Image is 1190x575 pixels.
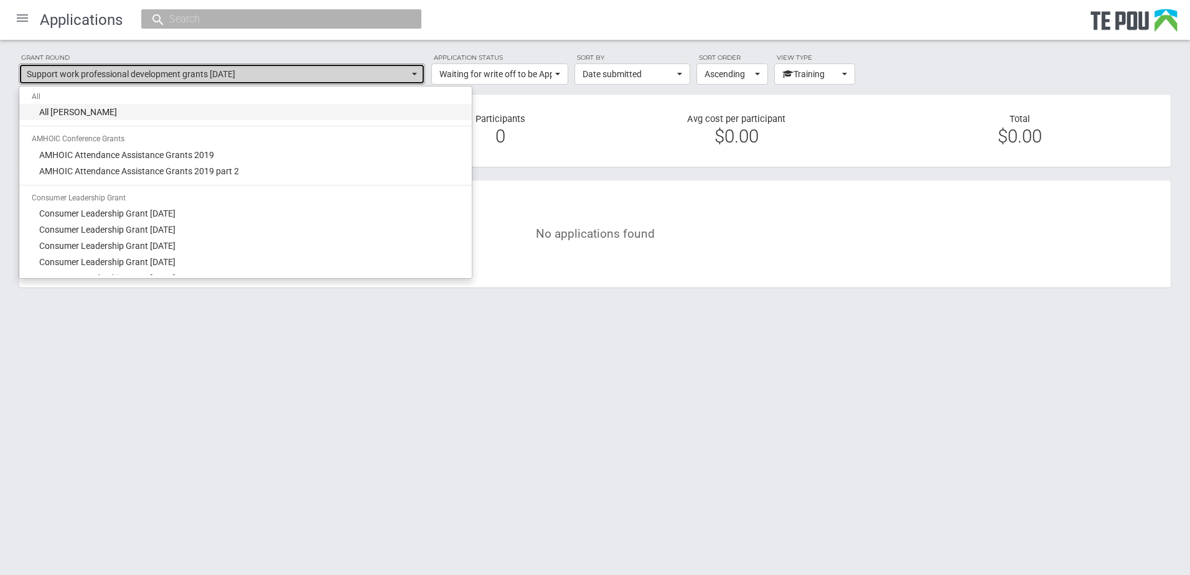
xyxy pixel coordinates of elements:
span: Training [782,68,839,80]
span: AMHOIC Conference Grants [32,134,124,143]
label: Sort by [574,52,690,63]
span: Consumer Leadership Grant [DATE] [39,256,176,268]
button: Training [774,63,855,85]
label: Application status [431,52,568,63]
span: Consumer Leadership Grant [DATE] [39,207,176,220]
div: 0 [416,131,586,142]
div: $0.00 [604,131,869,142]
span: Support work professional development grants [DATE] [27,68,409,80]
div: $0.00 [888,131,1152,142]
span: AMHOIC Attendance Assistance Grants 2019 part 2 [39,165,239,177]
button: Waiting for write off to be Approved [431,63,568,85]
span: Consumer Leadership Grant [DATE] [39,223,176,236]
div: Participants [406,113,595,149]
button: Support work professional development grants [DATE] [19,63,425,85]
div: Total [878,113,1161,143]
span: All [32,92,40,101]
span: Waiting for write off to be Approved [439,68,552,80]
div: No applications found [66,227,1124,240]
span: Consumer Leadership Grant [DATE] [39,240,176,252]
span: AMHOIC Attendance Assistance Grants 2019 [39,149,214,161]
label: Sort order [696,52,768,63]
label: Grant round [19,52,425,63]
span: Date submitted [583,68,674,80]
button: Date submitted [574,63,690,85]
button: Ascending [696,63,768,85]
div: Avg cost per participant [595,113,878,149]
input: Search [166,12,385,26]
label: View type [774,52,855,63]
span: All [PERSON_NAME] [39,106,117,118]
span: Ascending [705,68,752,80]
span: Consumer Leadership Grant [DATE] [39,272,176,284]
span: Consumer Leadership Grant [32,194,126,202]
